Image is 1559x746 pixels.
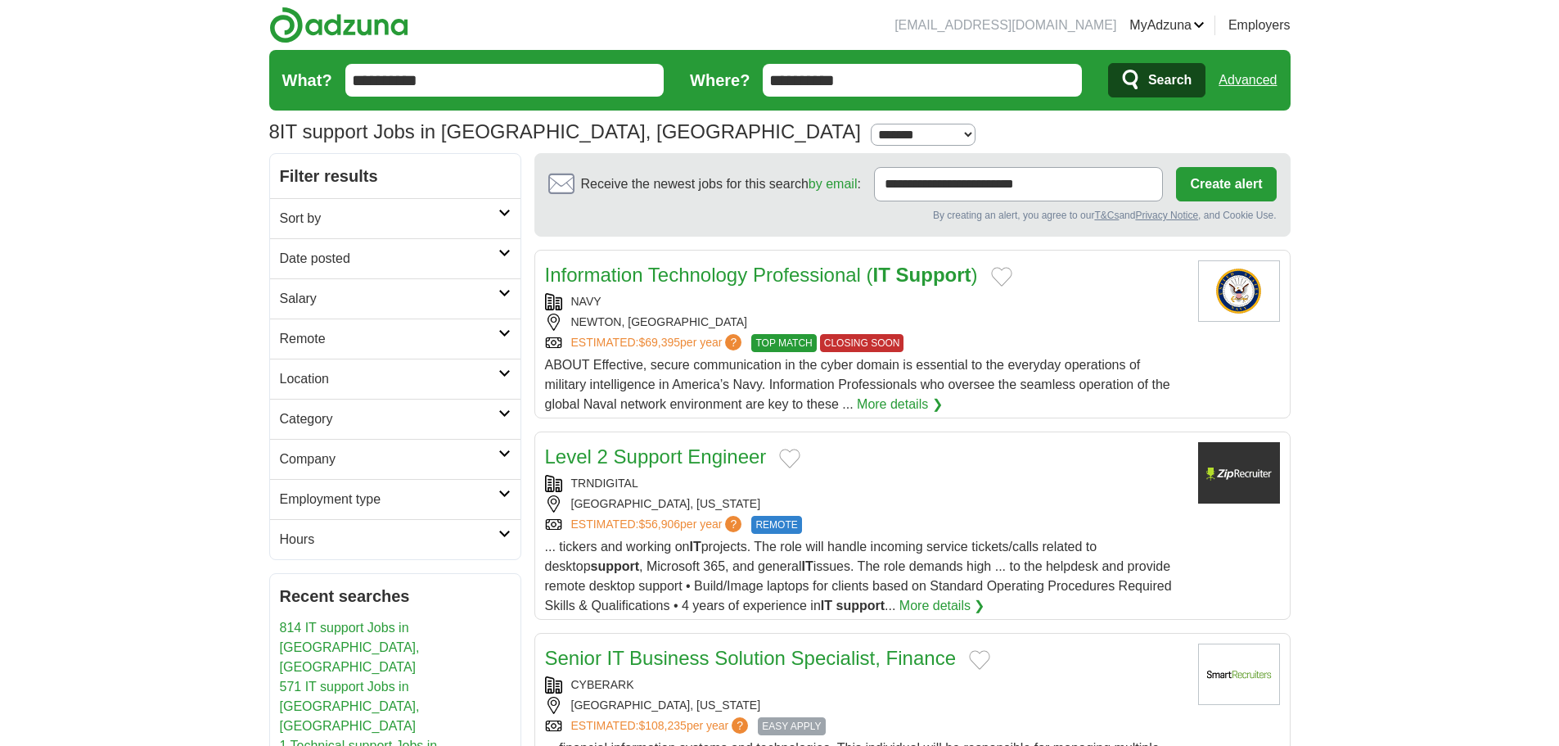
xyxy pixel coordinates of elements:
h2: Category [280,409,498,429]
span: EASY APPLY [758,717,825,735]
span: ? [732,717,748,734]
span: Receive the newest jobs for this search : [581,174,861,194]
a: ESTIMATED:$69,395per year? [571,334,746,352]
a: NAVY [571,295,602,308]
strong: support [591,559,640,573]
button: Add to favorite jobs [779,449,800,468]
img: U.S. Navy logo [1198,260,1280,322]
button: Search [1108,63,1205,97]
button: Create alert [1176,167,1276,201]
a: 814 IT support Jobs in [GEOGRAPHIC_DATA], [GEOGRAPHIC_DATA] [280,621,420,674]
span: ? [725,334,741,350]
span: ABOUT Effective, secure communication in the cyber domain is essential to the everyday operations... [545,358,1170,411]
a: Category [270,399,520,439]
a: MyAdzuna [1129,16,1205,35]
a: Information Technology Professional (IT Support) [545,264,978,286]
h2: Employment type [280,490,498,509]
a: More details ❯ [899,596,985,616]
a: Privacy Notice [1135,210,1198,221]
span: ? [725,516,741,532]
a: Remote [270,319,520,359]
button: Add to favorite jobs [991,267,1012,287]
div: TRNDIGITAL [545,475,1185,492]
span: TOP MATCH [751,334,816,352]
h2: Salary [280,289,498,309]
a: Location [270,359,520,399]
strong: IT [801,559,813,573]
a: by email [809,177,858,191]
div: By creating an alert, you agree to our and , and Cookie Use. [548,208,1277,223]
img: Company logo [1198,644,1280,705]
div: [GEOGRAPHIC_DATA], [US_STATE] [545,495,1185,513]
img: Adzuna logo [269,7,408,43]
strong: IT [873,264,890,286]
span: Search [1148,64,1192,97]
label: What? [282,68,332,93]
h2: Filter results [270,154,520,198]
a: Date posted [270,238,520,278]
a: 571 IT support Jobs in [GEOGRAPHIC_DATA], [GEOGRAPHIC_DATA] [280,680,420,733]
span: CLOSING SOON [820,334,904,352]
label: Where? [690,68,750,93]
div: [GEOGRAPHIC_DATA], [US_STATE] [545,697,1185,714]
a: Sort by [270,198,520,238]
strong: support [836,599,885,613]
h2: Location [280,369,498,389]
a: T&Cs [1094,210,1119,221]
span: 8 [269,117,280,147]
a: Employment type [270,479,520,519]
img: Company logo [1198,442,1280,504]
strong: IT [821,599,832,613]
a: ESTIMATED:$108,235per year? [571,717,752,735]
span: $56,906 [638,518,680,531]
a: Salary [270,278,520,319]
span: ... tickers and working on projects. The role will handle incoming service tickets/calls related ... [545,540,1172,613]
span: $69,395 [638,336,680,349]
span: $108,235 [638,719,686,732]
button: Add to favorite jobs [969,650,990,670]
h1: IT support Jobs in [GEOGRAPHIC_DATA], [GEOGRAPHIC_DATA] [269,120,861,142]
h2: Date posted [280,249,498,269]
a: Advanced [1219,64,1277,97]
strong: IT [689,540,701,554]
strong: Support [896,264,971,286]
div: NEWTON, [GEOGRAPHIC_DATA] [545,314,1185,331]
a: Level 2 Support Engineer [545,445,767,468]
a: Hours [270,519,520,559]
a: Company [270,439,520,479]
li: [EMAIL_ADDRESS][DOMAIN_NAME] [894,16,1116,35]
h2: Recent searches [280,584,511,608]
h2: Sort by [280,209,498,228]
h2: Hours [280,530,498,549]
h2: Remote [280,329,498,349]
a: Senior IT Business Solution Specialist, Finance [545,647,957,669]
h2: Company [280,450,498,469]
a: Employers [1228,16,1291,35]
a: More details ❯ [857,395,943,414]
a: ESTIMATED:$56,906per year? [571,516,746,534]
span: REMOTE [751,516,801,534]
div: CYBERARK [545,676,1185,694]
